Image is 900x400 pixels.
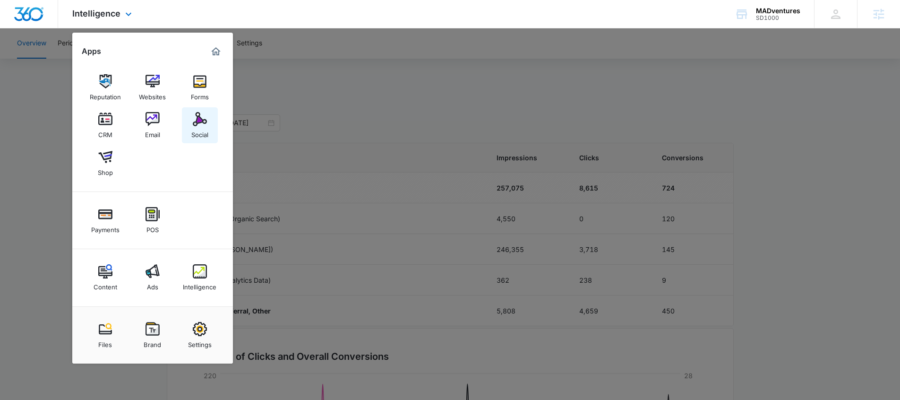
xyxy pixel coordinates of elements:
div: Ads [147,278,158,291]
a: Ads [135,260,171,296]
div: Shop [98,164,113,176]
a: Email [135,107,171,143]
div: CRM [98,126,112,139]
a: Settings [182,317,218,353]
a: Reputation [87,70,123,105]
a: Marketing 360® Dashboard [208,44,223,59]
div: Brand [144,336,161,348]
a: CRM [87,107,123,143]
div: Forms [191,88,209,101]
span: Intelligence [72,9,120,18]
a: Brand [135,317,171,353]
a: POS [135,202,171,238]
a: Files [87,317,123,353]
div: Files [98,336,112,348]
h2: Apps [82,47,101,56]
a: Websites [135,70,171,105]
a: Intelligence [182,260,218,296]
a: Social [182,107,218,143]
div: POS [146,221,159,234]
div: account id [756,15,800,21]
a: Forms [182,70,218,105]
div: Reputation [90,88,121,101]
div: Websites [139,88,166,101]
a: Shop [87,145,123,181]
div: Payments [91,221,120,234]
div: Settings [188,336,212,348]
a: Payments [87,202,123,238]
div: Content [94,278,117,291]
div: account name [756,7,800,15]
div: Email [145,126,160,139]
a: Content [87,260,123,296]
div: Social [191,126,208,139]
div: Intelligence [183,278,216,291]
